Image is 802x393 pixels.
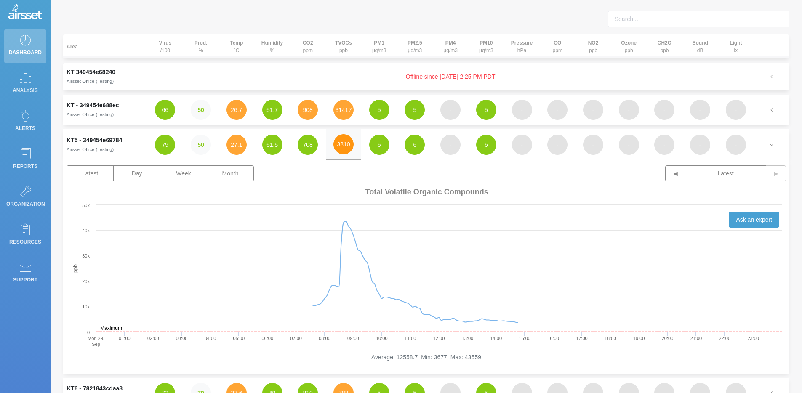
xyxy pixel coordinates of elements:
[504,34,540,58] th: hPa
[480,40,493,46] strong: PM10
[205,336,216,341] text: 04:00
[576,336,588,341] text: 17:00
[619,135,639,155] button: -
[233,336,245,341] text: 05:00
[72,264,78,273] text: ppb
[67,147,114,152] small: Airsset Office (Testing)
[6,84,44,97] p: Analysis
[197,106,204,113] strong: 50
[397,34,433,58] th: μg/m3
[100,325,122,331] text: Maximum
[729,212,779,228] button: Ask an expert
[576,34,611,58] th: ppb
[82,203,90,208] text: 50k
[147,63,754,90] td: Offline since [DATE] 2:25 PM PDT
[690,100,710,120] button: -
[512,135,532,155] button: -
[262,100,282,120] button: 51.7
[218,34,254,58] th: °C
[347,336,359,341] text: 09:00
[690,135,710,155] button: -
[191,100,211,120] button: 50
[88,336,104,347] text: Mon 29. Sep
[63,129,147,160] td: KT5 - 349454e69784Airsset Office (Testing)
[588,40,599,46] strong: NO2
[119,336,131,341] text: 01:00
[468,34,504,58] th: μg/m3
[319,336,330,341] text: 08:00
[476,100,496,120] button: 5
[554,40,561,46] strong: CO
[405,336,416,341] text: 11:00
[6,236,44,248] p: Resources
[405,100,425,120] button: 5
[658,40,671,46] strong: CH2O
[369,135,389,155] button: 6
[633,336,645,341] text: 19:00
[476,135,496,155] button: 6
[512,100,532,120] button: -
[176,336,188,341] text: 03:00
[547,336,559,341] text: 16:00
[6,274,44,286] p: Support
[621,40,637,46] strong: Ozone
[191,135,211,155] button: 50
[183,34,219,58] th: %
[374,40,384,46] strong: PM1
[730,40,742,46] strong: Light
[155,100,175,120] button: 66
[608,11,789,27] input: Search...
[335,40,352,46] strong: TVOCs
[333,100,354,120] button: 31417
[433,34,469,58] th: μg/m3
[361,34,397,58] th: μg/m3
[63,63,147,90] td: KT 349454e68240Airsset Office (Testing)
[654,135,674,155] button: -
[290,34,326,58] th: ppm
[147,336,159,341] text: 02:00
[6,122,44,135] p: Alerts
[82,304,90,309] text: 10k
[8,4,42,21] img: Logo
[303,40,313,46] strong: CO2
[262,135,282,155] button: 51.5
[6,160,44,173] p: Reports
[4,257,46,290] a: Support
[619,100,639,120] button: -
[226,135,247,155] button: 27.1
[333,134,354,154] button: 3810
[440,100,461,120] button: -
[82,228,90,233] text: 40k
[230,40,243,46] strong: Temp
[408,40,422,46] strong: PM2.5
[159,40,171,46] strong: Virus
[261,336,273,341] text: 06:00
[405,135,425,155] button: 6
[685,165,766,181] button: Latest
[4,143,46,177] a: Reports
[147,34,183,58] th: /100
[421,353,447,362] li: Min: 3677
[82,253,90,258] text: 30k
[583,135,603,155] button: -
[261,40,283,46] strong: Humidity
[719,336,731,341] text: 22:00
[67,79,114,84] small: Airsset Office (Testing)
[365,188,488,196] span: Total Volatile Organic Compounds
[654,100,674,120] button: -
[690,336,702,341] text: 21:00
[82,279,90,284] text: 20k
[298,135,318,155] button: 708
[433,336,445,341] text: 12:00
[450,353,481,362] li: Max: 43559
[6,198,44,210] p: Organization
[326,34,362,58] th: ppb
[226,100,247,120] button: 26.7
[726,100,746,120] button: -
[254,34,290,58] th: %
[376,336,388,341] text: 10:00
[195,40,208,46] strong: Prod.
[4,181,46,215] a: Organization
[290,336,302,341] text: 07:00
[63,95,147,125] td: KT - 349454e688ecAirsset Office (Testing)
